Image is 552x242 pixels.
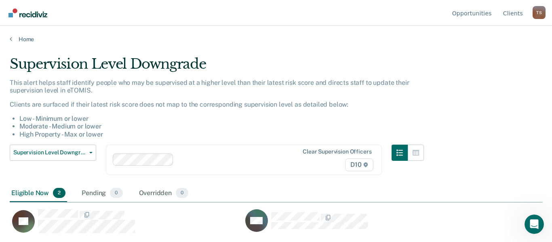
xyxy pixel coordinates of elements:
[8,8,47,17] img: Recidiviz
[10,79,424,94] p: This alert helps staff identify people who may be supervised at a higher level than their latest ...
[137,185,190,202] div: Overridden0
[10,36,542,43] a: Home
[10,185,67,202] div: Eligible Now2
[10,101,424,108] p: Clients are surfaced if their latest risk score does not map to the corresponding supervision lev...
[110,188,122,198] span: 0
[10,56,424,79] div: Supervision Level Downgrade
[533,6,546,19] button: Profile dropdown button
[19,115,424,122] li: Low - Minimum or lower
[10,145,96,161] button: Supervision Level Downgrade
[533,6,546,19] div: T S
[13,149,86,156] span: Supervision Level Downgrade
[19,130,424,138] li: High Property - Max or lower
[53,188,65,198] span: 2
[176,188,188,198] span: 0
[19,122,424,130] li: Moderate - Medium or lower
[243,209,476,241] div: CaseloadOpportunityCell-00667722
[525,215,544,234] iframe: Intercom live chat
[303,148,371,155] div: Clear supervision officers
[345,158,373,171] span: D10
[80,185,124,202] div: Pending0
[10,209,243,241] div: CaseloadOpportunityCell-00619236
